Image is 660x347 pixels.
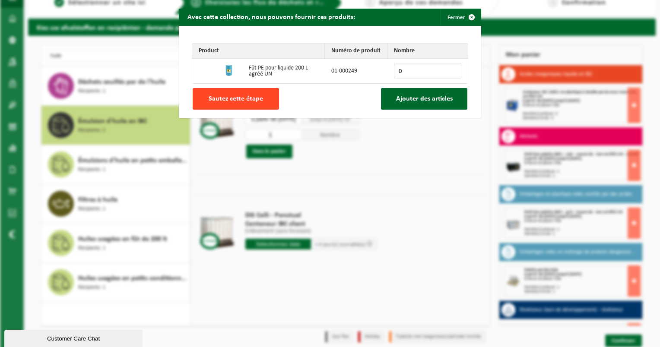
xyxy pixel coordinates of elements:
button: Sautez cette étape [193,88,279,110]
button: Ajouter des articles [381,88,467,110]
button: Fermer [441,9,480,26]
h2: Avec cette collection, nous pouvons fournir ces produits: [179,9,364,25]
img: 01-000249 [222,63,236,77]
th: Nombre [387,44,468,59]
th: Numéro de produit [325,44,387,59]
th: Product [192,44,325,59]
td: 01-000249 [325,59,387,83]
td: Fût PE pour liquide 200 L - agréé UN [242,59,325,83]
iframe: chat widget [4,328,144,347]
span: Sautez cette étape [209,95,263,102]
span: Ajouter des articles [396,95,453,102]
